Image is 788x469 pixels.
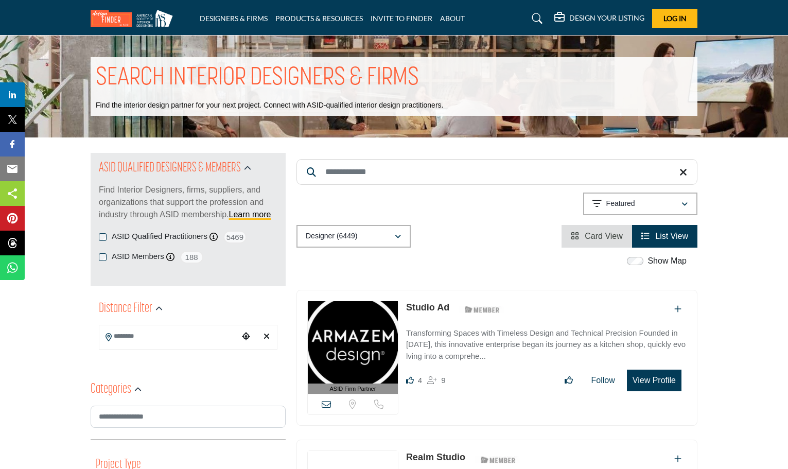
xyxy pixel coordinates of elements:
p: Find the interior design partner for your next project. Connect with ASID-qualified interior desi... [96,100,443,111]
a: Learn more [229,210,271,219]
input: ASID Members checkbox [99,253,107,261]
i: Likes [406,376,414,384]
a: Transforming Spaces with Timeless Design and Technical Precision Founded in [DATE], this innovati... [406,321,687,362]
div: Followers [427,374,445,387]
p: Transforming Spaces with Timeless Design and Technical Precision Founded in [DATE], this innovati... [406,327,687,362]
label: ASID Qualified Practitioners [112,231,207,242]
input: ASID Qualified Practitioners checkbox [99,233,107,241]
p: Designer (6449) [306,231,357,241]
div: Choose your current location [238,326,254,348]
span: Card View [585,232,623,240]
a: DESIGNERS & FIRMS [200,14,268,23]
a: Studio Ad [406,302,449,312]
label: ASID Members [112,251,164,263]
a: Search [522,10,549,27]
span: 4 [418,376,422,385]
p: Find Interior Designers, firms, suppliers, and organizations that support the profession and indu... [99,184,277,221]
a: View List [641,232,688,240]
button: Like listing [558,370,580,391]
button: Follow [585,370,622,391]
label: Show Map [647,255,687,267]
h2: Distance Filter [99,300,152,318]
a: Realm Studio [406,452,465,462]
span: ASID Firm Partner [330,385,376,393]
span: Log In [663,14,687,23]
span: 9 [441,376,445,385]
input: Search Keyword [296,159,697,185]
img: ASID Members Badge Icon [475,453,521,466]
li: Card View [562,225,632,248]
a: Add To List [674,455,681,463]
img: Studio Ad [308,301,398,384]
input: Search Location [99,326,238,346]
div: Clear search location [259,326,274,348]
p: Studio Ad [406,301,449,315]
h1: SEARCH INTERIOR DESIGNERS & FIRMS [96,62,419,94]
div: DESIGN YOUR LISTING [554,12,644,25]
h2: ASID QUALIFIED DESIGNERS & MEMBERS [99,159,241,178]
span: List View [655,232,688,240]
a: Add To List [674,305,681,314]
img: ASID Members Badge Icon [459,303,505,316]
button: View Profile [627,370,681,391]
span: 188 [180,251,203,264]
img: Site Logo [91,10,178,27]
h2: Categories [91,380,131,399]
a: ABOUT [440,14,465,23]
button: Featured [583,193,697,215]
input: Search Category [91,406,286,428]
a: ASID Firm Partner [308,301,398,394]
p: Featured [606,199,635,209]
li: List View [632,225,697,248]
p: Realm Studio [406,450,465,464]
a: View Card [571,232,623,240]
h5: DESIGN YOUR LISTING [569,13,644,23]
a: INVITE TO FINDER [371,14,432,23]
button: Log In [652,9,697,28]
span: 5469 [223,231,247,244]
a: PRODUCTS & RESOURCES [275,14,363,23]
button: Designer (6449) [296,225,411,248]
